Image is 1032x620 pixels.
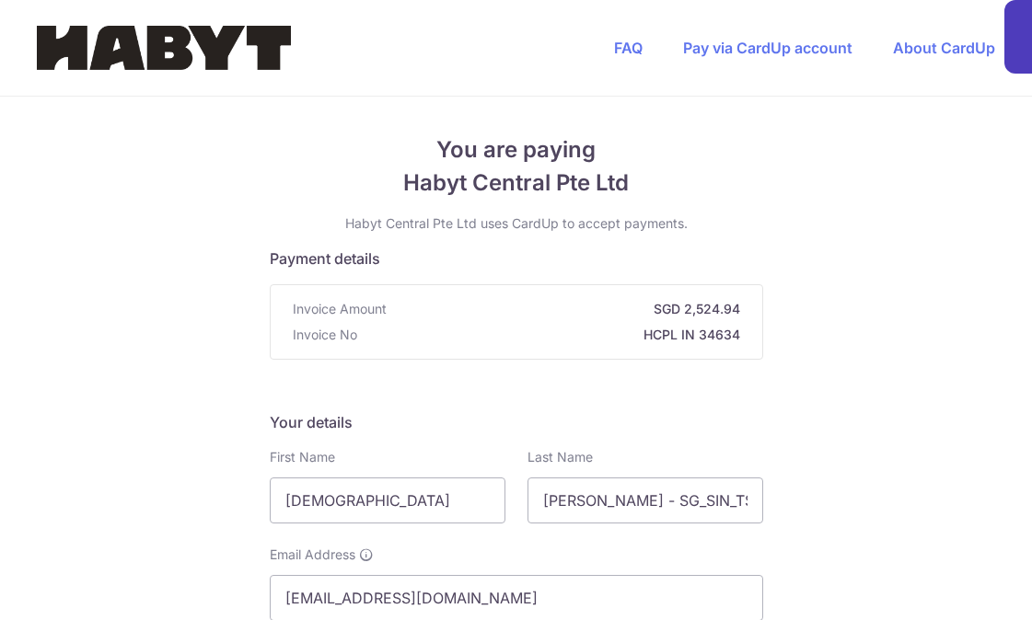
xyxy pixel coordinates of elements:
h5: Payment details [270,247,763,270]
span: Invoice No [293,326,357,344]
a: FAQ [614,39,643,57]
strong: HCPL IN 34634 [365,326,740,344]
span: Invoice Amount [293,300,387,318]
h5: Your details [270,411,763,433]
strong: SGD 2,524.94 [394,300,740,318]
a: About CardUp [893,39,995,57]
input: Last name [528,477,763,523]
input: First name [270,477,505,523]
label: First Name [270,448,335,466]
span: Habyt Central Pte Ltd [270,166,763,200]
p: Habyt Central Pte Ltd uses CardUp to accept payments. [270,214,763,233]
span: Email Address [270,545,355,564]
label: Last Name [528,448,593,466]
a: Pay via CardUp account [683,39,852,57]
span: You are paying [270,133,763,166]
